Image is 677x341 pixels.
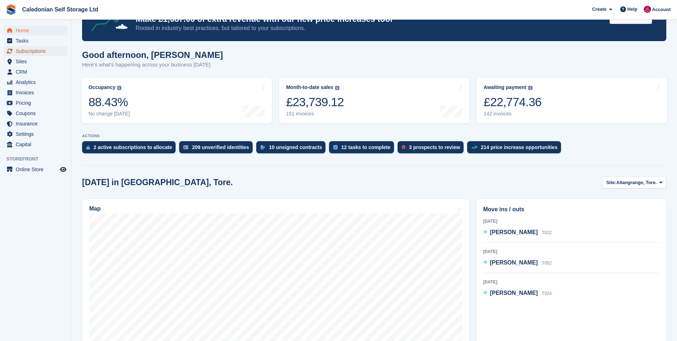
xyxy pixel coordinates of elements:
span: T024 [542,291,551,296]
div: 209 unverified identities [192,144,249,150]
a: 209 unverified identities [179,141,256,157]
a: [PERSON_NAME] T024 [483,289,552,298]
span: Insurance [16,119,59,129]
div: 88.43% [89,95,130,109]
a: [PERSON_NAME] T052 [483,258,552,268]
span: Home [16,25,59,35]
a: 3 prospects to review [398,141,467,157]
div: 10 unsigned contracts [269,144,322,150]
span: Online Store [16,164,59,174]
img: icon-info-grey-7440780725fd019a000dd9b08b2336e03edf1995a4989e88bcd33f0948082b44.svg [528,86,532,90]
span: Pricing [16,98,59,108]
img: verify_identity-adf6edd0f0f0b5bbfe63781bf79b02c33cf7c696d77639b501bdc392416b5a36.svg [183,145,188,149]
span: Tasks [16,36,59,46]
img: contract_signature_icon-13c848040528278c33f63329250d36e43548de30e8caae1d1a13099fd9432cc5.svg [261,145,266,149]
h2: Map [89,206,101,212]
a: [PERSON_NAME] T022 [483,228,552,237]
a: menu [4,25,67,35]
p: Rooted in industry best practices, but tailored to your subscriptions. [136,24,604,32]
div: 142 invoices [484,111,541,117]
img: prospect-51fa495bee0391a8d652442698ab0144808aea92771e9ea1ae160a38d050c398.svg [402,145,405,149]
img: Donald Mathieson [644,6,651,13]
a: Month-to-date sales £23,739.12 151 invoices [279,78,470,123]
span: Analytics [16,77,59,87]
img: price_increase_opportunities-93ffe204e8149a01c8c9dc8f82e8f89637d9d84a8eef4429ea346261dce0b2c0.svg [471,146,477,149]
span: Site: [606,179,616,186]
div: 151 invoices [286,111,344,117]
a: menu [4,36,67,46]
h1: Good afternoon, [PERSON_NAME] [82,50,223,60]
span: Allangrange, Tore. [616,179,657,186]
div: 3 prospects to review [409,144,460,150]
span: Invoices [16,88,59,98]
a: menu [4,98,67,108]
img: active_subscription_to_allocate_icon-d502201f5373d7db506a760aba3b589e785aa758c864c3986d89f69b8ff3... [86,145,90,150]
a: Caledonian Self Storage Ltd [19,4,101,15]
span: [PERSON_NAME] [490,229,538,235]
span: Settings [16,129,59,139]
div: No change [DATE] [89,111,130,117]
div: 2 active subscriptions to allocate [94,144,172,150]
a: menu [4,67,67,77]
div: [DATE] [483,248,660,255]
div: Awaiting payment [484,84,526,90]
div: £23,739.12 [286,95,344,109]
img: icon-info-grey-7440780725fd019a000dd9b08b2336e03edf1995a4989e88bcd33f0948082b44.svg [335,86,339,90]
a: Preview store [59,165,67,174]
a: 214 price increase opportunities [467,141,565,157]
button: Site: Allangrange, Tore. [602,177,666,188]
a: menu [4,119,67,129]
a: menu [4,108,67,118]
p: ACTIONS [82,134,666,138]
h2: Move ins / outs [483,205,660,214]
div: Month-to-date sales [286,84,333,90]
h2: [DATE] in [GEOGRAPHIC_DATA], Tore. [82,178,233,187]
a: menu [4,88,67,98]
a: Awaiting payment £22,774.36 142 invoices [476,78,667,123]
a: 12 tasks to complete [329,141,398,157]
span: [PERSON_NAME] [490,290,538,296]
span: Subscriptions [16,46,59,56]
span: Help [627,6,637,13]
a: Occupancy 88.43% No change [DATE] [81,78,272,123]
p: Here's what's happening across your business [DATE] [82,61,223,69]
span: Account [652,6,671,13]
span: Capital [16,139,59,149]
img: stora-icon-8386f47178a22dfd0bd8f6a31ec36ba5ce8667c1dd55bd0f319d3a0aa187defe.svg [6,4,16,15]
div: 214 price increase opportunities [481,144,557,150]
a: menu [4,77,67,87]
span: Create [592,6,606,13]
div: 12 tasks to complete [341,144,390,150]
span: Storefront [6,155,71,163]
span: Sites [16,56,59,66]
span: Coupons [16,108,59,118]
span: [PERSON_NAME] [490,260,538,266]
a: menu [4,164,67,174]
a: menu [4,139,67,149]
a: menu [4,46,67,56]
div: [DATE] [483,279,660,285]
img: task-75834270c22a3079a89374b754ae025e5fb1db73e45f91037f5363f120a921f8.svg [333,145,338,149]
span: CRM [16,67,59,77]
span: T022 [542,230,551,235]
div: [DATE] [483,218,660,224]
div: Occupancy [89,84,115,90]
a: menu [4,56,67,66]
a: 2 active subscriptions to allocate [82,141,179,157]
div: £22,774.36 [484,95,541,109]
a: menu [4,129,67,139]
img: icon-info-grey-7440780725fd019a000dd9b08b2336e03edf1995a4989e88bcd33f0948082b44.svg [117,86,121,90]
span: T052 [542,261,551,266]
a: 10 unsigned contracts [256,141,329,157]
